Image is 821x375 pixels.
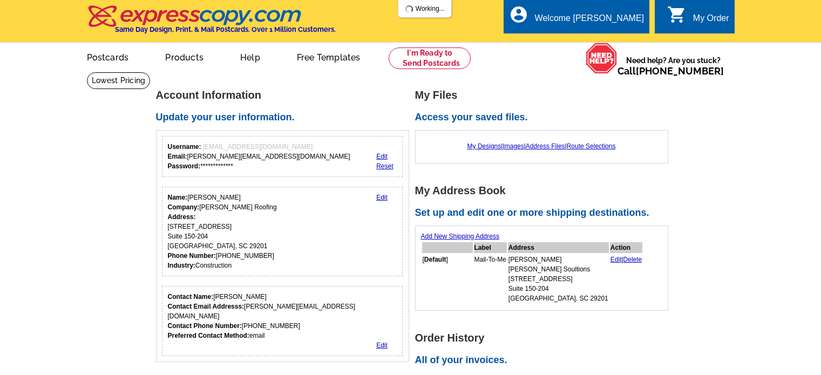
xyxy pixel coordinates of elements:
a: Free Templates [280,44,378,69]
div: My Order [693,13,729,29]
img: loading... [405,5,413,13]
strong: Contact Email Addresss: [168,303,245,310]
a: Delete [623,256,642,263]
span: [EMAIL_ADDRESS][DOMAIN_NAME] [203,143,313,151]
strong: Preferred Contact Method: [168,332,249,339]
strong: Email: [168,153,187,160]
th: Action [610,242,643,253]
a: Reset [376,162,393,170]
div: Your login information. [162,136,403,177]
td: [ ] [422,254,473,304]
td: Mail-To-Me [474,254,507,304]
h1: My Files [415,90,674,101]
a: Same Day Design, Print, & Mail Postcards. Over 1 Million Customers. [87,13,336,33]
strong: Username: [168,143,201,151]
a: Edit [610,256,622,263]
div: [PERSON_NAME] [PERSON_NAME][EMAIL_ADDRESS][DOMAIN_NAME] [PHONE_NUMBER] email [168,292,397,340]
span: Need help? Are you stuck? [618,55,729,77]
a: Edit [376,194,388,201]
h1: Order History [415,332,674,344]
strong: Company: [168,203,200,211]
h1: My Address Book [415,185,674,196]
h2: Update your user information. [156,112,415,124]
strong: Name: [168,194,188,201]
strong: Industry: [168,262,195,269]
strong: Phone Number: [168,252,216,260]
h2: Set up and edit one or more shipping destinations. [415,207,674,219]
a: Add New Shipping Address [421,233,499,240]
h2: Access your saved files. [415,112,674,124]
h4: Same Day Design, Print, & Mail Postcards. Over 1 Million Customers. [115,25,336,33]
div: | | | [421,136,662,156]
div: Welcome [PERSON_NAME] [535,13,644,29]
td: | [610,254,643,304]
th: Address [508,242,609,253]
h2: All of your invoices. [415,354,674,366]
strong: Contact Phone Number: [168,322,242,330]
a: [PHONE_NUMBER] [636,65,724,77]
div: Your personal details. [162,187,403,276]
strong: Contact Name: [168,293,214,301]
a: Route Selections [567,142,616,150]
i: account_circle [509,5,528,24]
a: Help [223,44,277,69]
strong: Address: [168,213,196,221]
div: Who should we contact regarding order issues? [162,286,403,356]
a: Postcards [70,44,146,69]
strong: Password: [168,162,201,170]
a: Images [503,142,524,150]
h1: Account Information [156,90,415,101]
a: Products [148,44,221,69]
span: Call [618,65,724,77]
a: Edit [376,342,388,349]
a: Address Files [526,142,565,150]
img: help [586,43,618,74]
a: shopping_cart My Order [667,12,729,25]
a: My Designs [467,142,501,150]
a: Edit [376,153,388,160]
b: Default [424,256,446,263]
th: Label [474,242,507,253]
i: shopping_cart [667,5,687,24]
div: [PERSON_NAME] [PERSON_NAME] Roofing [STREET_ADDRESS] Suite 150-204 [GEOGRAPHIC_DATA], SC 29201 [P... [168,193,277,270]
td: [PERSON_NAME] [PERSON_NAME] Soultions [STREET_ADDRESS] Suite 150-204 [GEOGRAPHIC_DATA], SC 29201 [508,254,609,304]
